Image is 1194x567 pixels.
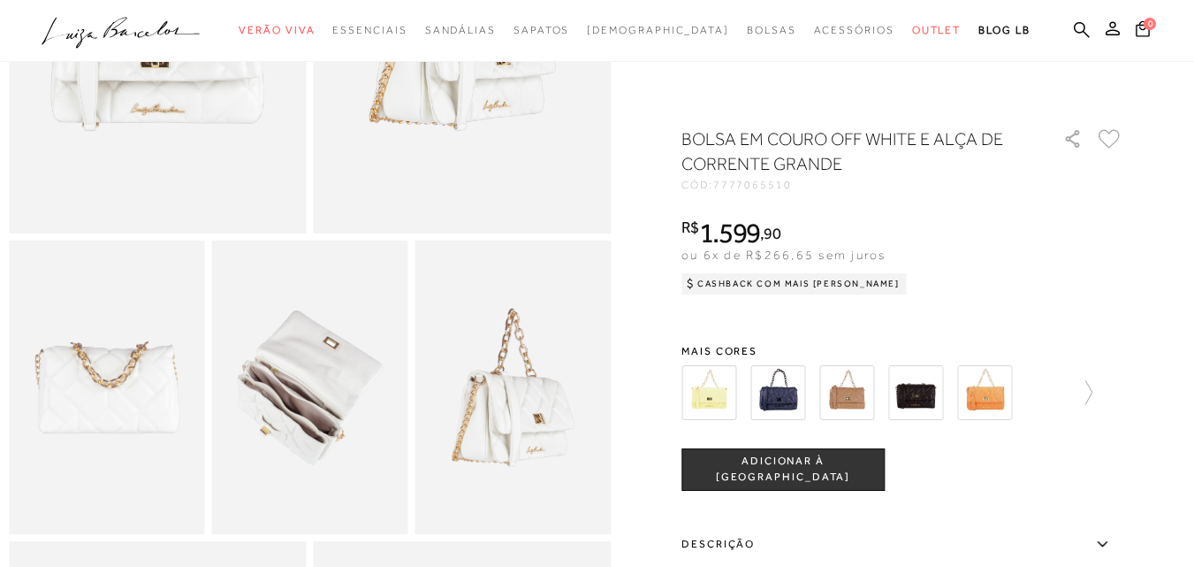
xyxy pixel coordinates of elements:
[888,365,943,420] img: BOLSA EM COURO CAFÉ E ALÇA DE CORRENTE GRANDE
[978,14,1030,47] a: BLOG LB
[425,24,496,36] span: Sandálias
[978,24,1030,36] span: BLOG LB
[587,14,729,47] a: noSubCategoriesText
[1144,18,1156,30] span: 0
[332,14,407,47] a: noSubCategoriesText
[681,448,885,491] button: ADICIONAR À [GEOGRAPHIC_DATA]
[425,14,496,47] a: noSubCategoriesText
[819,365,874,420] img: BOLSA EM COURO BEGE E ALÇA DE CORRENTE GRANDE
[760,226,780,241] i: ,
[1130,19,1155,43] button: 0
[681,126,1013,176] h1: BOLSA EM COURO OFF WHITE E ALÇA DE CORRENTE GRANDE
[239,14,315,47] a: noSubCategoriesText
[212,241,408,535] img: image
[681,248,886,262] span: ou 6x de R$266,65 sem juros
[9,241,205,535] img: image
[681,273,907,295] div: Cashback com Mais [PERSON_NAME]
[239,24,315,36] span: Verão Viva
[713,179,792,191] span: 7777065510
[513,24,569,36] span: Sapatos
[681,180,1035,190] div: CÓD:
[699,217,761,249] span: 1.599
[681,219,699,235] i: R$
[414,241,611,535] img: image
[814,24,894,36] span: Acessórios
[764,224,780,242] span: 90
[750,365,805,420] img: BOLSA EM COURO AZUL ATLÂNTICO E ALÇA DE CORRENTE GRANDE
[513,14,569,47] a: noSubCategoriesText
[912,24,962,36] span: Outlet
[747,14,796,47] a: noSubCategoriesText
[332,24,407,36] span: Essenciais
[957,365,1012,420] img: BOLSA EM COURO LARANJA DAMASCO E ALÇA DE CORRENTE GRANDE
[587,24,729,36] span: [DEMOGRAPHIC_DATA]
[681,365,736,420] img: BOLSA EM COURO AMARELO PALHA E ALÇA DE CORRENTE GRANDE
[682,454,884,485] span: ADICIONAR À [GEOGRAPHIC_DATA]
[681,346,1123,356] span: Mais cores
[814,14,894,47] a: noSubCategoriesText
[912,14,962,47] a: noSubCategoriesText
[747,24,796,36] span: Bolsas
